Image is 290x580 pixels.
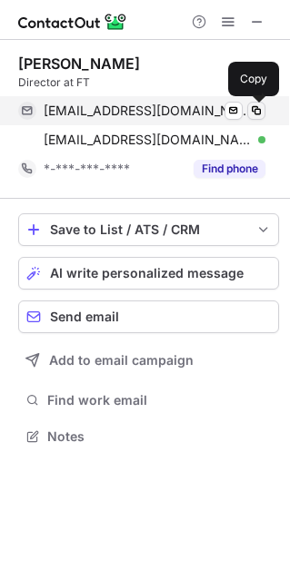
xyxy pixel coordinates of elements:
[47,392,272,408] span: Find work email
[18,300,279,333] button: Send email
[18,54,140,73] div: [PERSON_NAME]
[18,344,279,377] button: Add to email campaign
[44,103,252,119] span: [EMAIL_ADDRESS][DOMAIN_NAME]
[18,388,279,413] button: Find work email
[47,428,272,445] span: Notes
[18,213,279,246] button: save-profile-one-click
[194,160,265,178] button: Reveal Button
[18,11,127,33] img: ContactOut v5.3.10
[49,353,194,368] span: Add to email campaign
[18,257,279,290] button: AI write personalized message
[50,266,244,280] span: AI write personalized message
[44,132,252,148] span: [EMAIL_ADDRESS][DOMAIN_NAME]
[50,310,119,324] span: Send email
[50,222,247,237] div: Save to List / ATS / CRM
[18,74,279,91] div: Director at FT
[18,424,279,449] button: Notes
